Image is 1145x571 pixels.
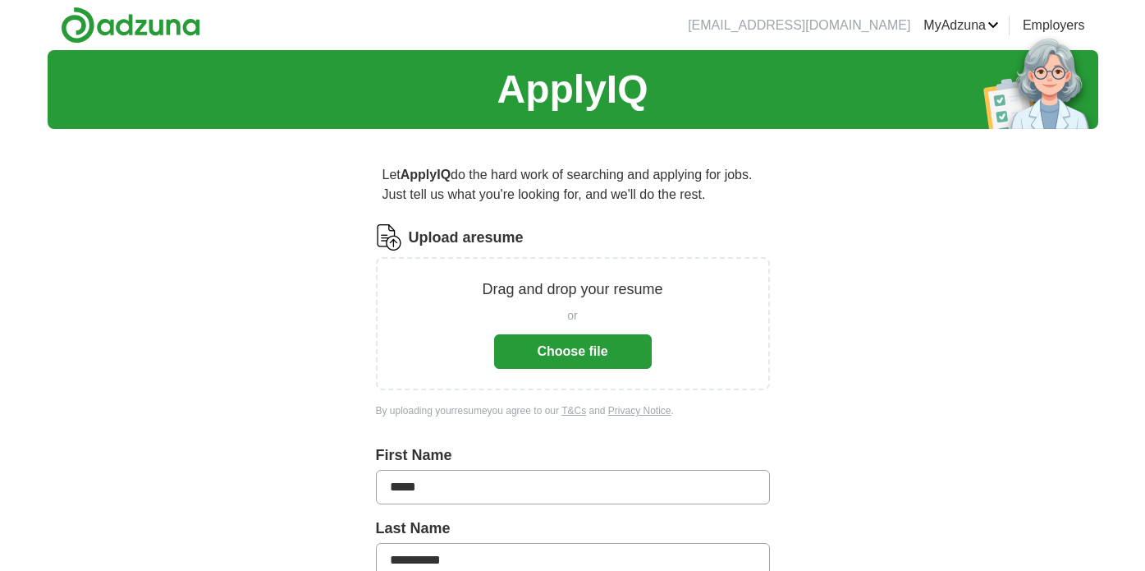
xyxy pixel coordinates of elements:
p: Drag and drop your resume [482,279,662,301]
button: Choose file [494,334,652,369]
strong: ApplyIQ [401,168,451,182]
label: First Name [376,444,770,467]
img: CV Icon [376,224,402,251]
label: Last Name [376,518,770,540]
label: Upload a resume [409,227,524,249]
h1: ApplyIQ [497,60,648,119]
a: T&Cs [561,405,586,417]
a: Employers [1023,16,1085,35]
div: By uploading your resume you agree to our and . [376,403,770,418]
a: MyAdzuna [923,16,999,35]
a: Privacy Notice [608,405,671,417]
span: or [567,307,577,325]
p: Let do the hard work of searching and applying for jobs. Just tell us what you're looking for, an... [376,159,770,211]
li: [EMAIL_ADDRESS][DOMAIN_NAME] [688,16,910,35]
img: Adzuna logo [61,7,200,44]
